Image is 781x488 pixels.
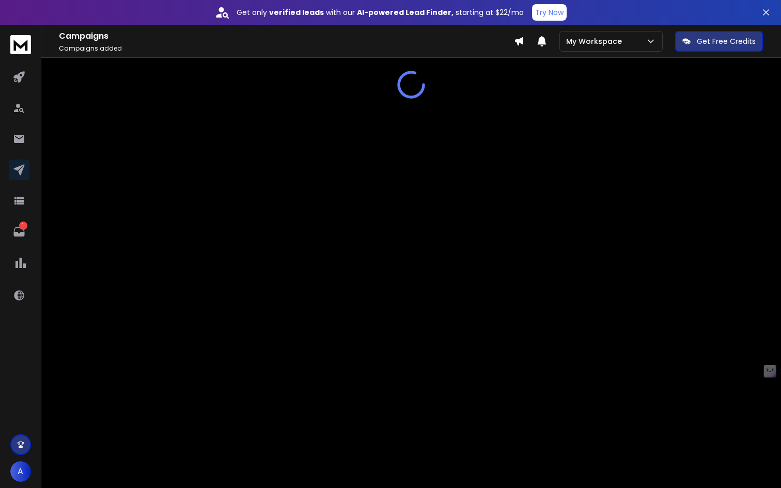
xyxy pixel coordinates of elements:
button: A [10,461,31,482]
p: Try Now [535,7,564,18]
p: Get only with our starting at $22/mo [237,7,524,18]
h1: Campaigns [59,30,514,42]
a: 1 [9,222,29,242]
button: Try Now [532,4,567,21]
p: Get Free Credits [697,36,756,46]
strong: verified leads [269,7,324,18]
p: Campaigns added [59,44,514,53]
strong: AI-powered Lead Finder, [357,7,454,18]
p: My Workspace [566,36,626,46]
p: 1 [19,222,27,230]
button: Get Free Credits [675,31,763,52]
img: logo [10,35,31,54]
